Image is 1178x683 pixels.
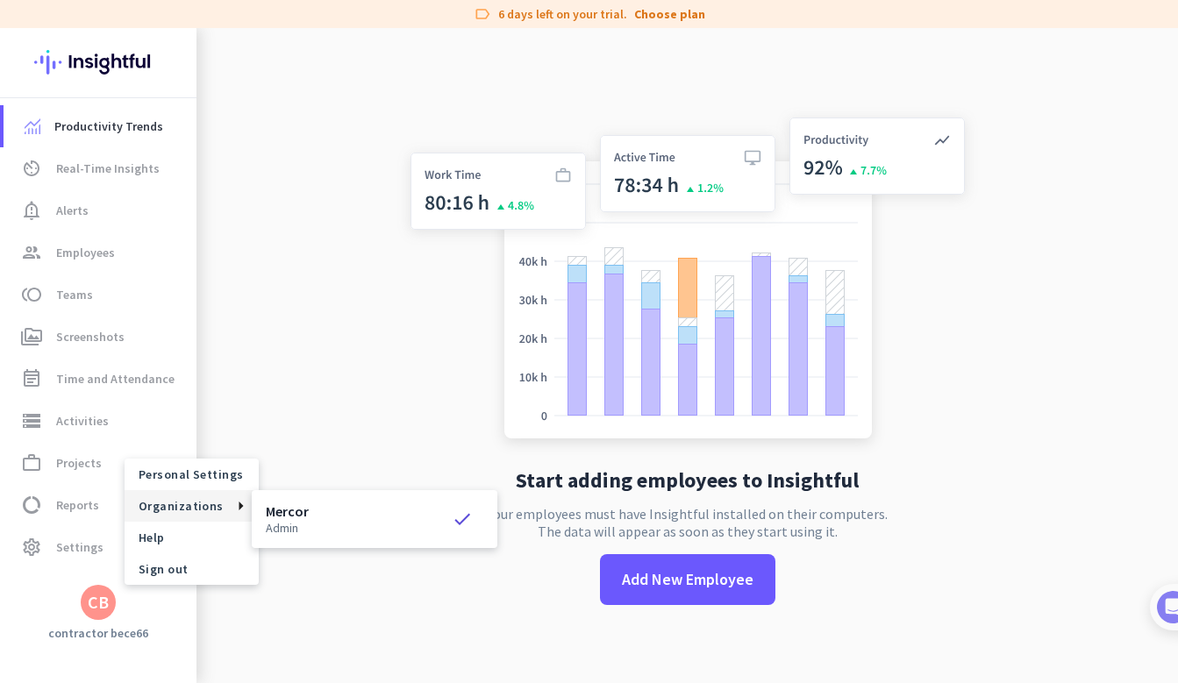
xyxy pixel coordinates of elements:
[266,522,309,534] p: admin
[266,504,309,518] h3: Mercor
[452,509,483,530] i: check
[139,530,245,545] span: Help
[139,561,245,577] span: Sign out
[139,466,245,482] span: Personal Settings
[139,498,224,514] span: Organizations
